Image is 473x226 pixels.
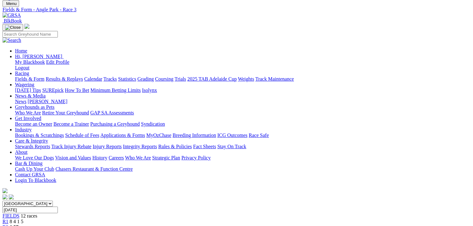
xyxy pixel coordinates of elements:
[5,25,21,30] img: Close
[10,219,23,224] span: 8 4 1 5
[155,76,174,82] a: Coursing
[152,155,180,160] a: Strategic Plan
[46,59,69,65] a: Edit Profile
[158,144,192,149] a: Rules & Policies
[249,133,269,138] a: Race Safe
[123,144,157,149] a: Integrity Reports
[93,144,122,149] a: Injury Reports
[15,82,34,87] a: Wagering
[3,219,8,224] a: R1
[15,110,41,115] a: Who We Are
[3,31,58,38] input: Search
[53,121,89,127] a: Become a Trainer
[138,76,154,82] a: Grading
[90,110,134,115] a: GAP SA Assessments
[51,144,91,149] a: Track Injury Rebate
[42,110,89,115] a: Retire Your Greyhound
[4,18,22,23] span: BlkBook
[15,138,48,143] a: Care & Integrity
[15,76,470,82] div: Racing
[15,144,50,149] a: Stewards Reports
[9,194,14,199] img: twitter.svg
[141,121,165,127] a: Syndication
[3,0,19,7] button: Toggle navigation
[28,99,67,104] a: [PERSON_NAME]
[100,133,145,138] a: Applications & Forms
[65,133,99,138] a: Schedule of Fees
[15,166,470,172] div: Bar & Dining
[15,48,27,53] a: Home
[193,144,216,149] a: Fact Sheets
[15,116,41,121] a: Get Involved
[3,188,8,193] img: logo-grsa-white.png
[55,166,133,172] a: Chasers Restaurant & Function Centre
[15,127,32,132] a: Industry
[15,65,29,70] a: Logout
[3,213,19,218] a: FIELDS
[15,121,470,127] div: Get Involved
[108,155,124,160] a: Careers
[3,207,58,213] input: Select date
[15,99,26,104] a: News
[55,155,91,160] a: Vision and Values
[24,24,29,29] img: logo-grsa-white.png
[15,99,470,104] div: News & Media
[15,76,44,82] a: Fields & Form
[103,76,117,82] a: Tracks
[15,88,470,93] div: Wagering
[255,76,294,82] a: Track Maintenance
[92,155,107,160] a: History
[15,133,470,138] div: Industry
[15,144,470,149] div: Care & Integrity
[15,155,54,160] a: We Love Our Dogs
[46,76,83,82] a: Results & Replays
[15,54,62,59] span: Hi, [PERSON_NAME]
[125,155,151,160] a: Who We Are
[6,1,17,6] span: Menu
[15,93,46,98] a: News & Media
[146,133,171,138] a: MyOzChase
[15,161,43,166] a: Bar & Dining
[15,104,54,110] a: Greyhounds as Pets
[238,76,254,82] a: Weights
[21,213,37,218] span: 12 races
[15,121,52,127] a: Become an Owner
[65,88,89,93] a: How To Bet
[15,149,28,155] a: About
[3,24,23,31] button: Toggle navigation
[217,144,246,149] a: Stay On Track
[187,76,237,82] a: 2025 TAB Adelaide Cup
[15,178,56,183] a: Login To Blackbook
[90,121,140,127] a: Purchasing a Greyhound
[3,7,470,13] a: Fields & Form - Angle Park - Race 3
[15,133,64,138] a: Bookings & Scratchings
[3,13,21,18] img: GRSA
[181,155,211,160] a: Privacy Policy
[15,59,470,71] div: Hi, [PERSON_NAME]
[15,155,470,161] div: About
[84,76,102,82] a: Calendar
[90,88,141,93] a: Minimum Betting Limits
[173,133,216,138] a: Breeding Information
[15,71,29,76] a: Racing
[15,54,63,59] a: Hi, [PERSON_NAME]
[118,76,136,82] a: Statistics
[142,88,157,93] a: Isolynx
[42,88,63,93] a: SUREpick
[15,172,45,177] a: Contact GRSA
[3,38,21,43] img: Search
[217,133,247,138] a: ICG Outcomes
[15,88,41,93] a: [DATE] Tips
[3,18,22,23] a: BlkBook
[174,76,186,82] a: Trials
[3,194,8,199] img: facebook.svg
[15,166,54,172] a: Cash Up Your Club
[15,59,45,65] a: My Blackbook
[15,110,470,116] div: Greyhounds as Pets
